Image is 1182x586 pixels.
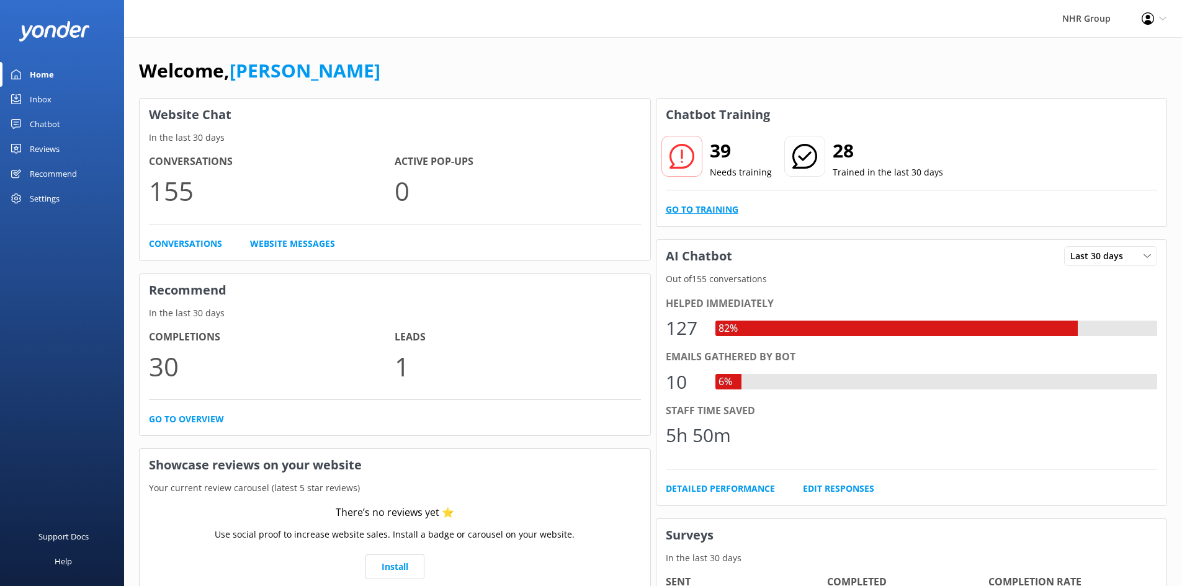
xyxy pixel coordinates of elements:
h4: Conversations [149,154,395,170]
a: Go to Training [666,203,738,216]
p: Your current review carousel (latest 5 star reviews) [140,481,650,495]
div: 10 [666,367,703,397]
h2: 28 [833,136,943,166]
p: 1 [395,345,640,387]
p: Trained in the last 30 days [833,166,943,179]
p: Out of 155 conversations [656,272,1167,286]
div: Support Docs [38,524,89,549]
div: 127 [666,313,703,343]
p: Use social proof to increase website sales. Install a badge or carousel on your website. [215,528,575,541]
p: In the last 30 days [656,551,1167,565]
h3: AI Chatbot [656,240,741,272]
a: Edit Responses [803,482,874,495]
div: Emails gathered by bot [666,349,1158,365]
div: Chatbot [30,112,60,136]
h4: Active Pop-ups [395,154,640,170]
h3: Chatbot Training [656,99,779,131]
h4: Completions [149,329,395,345]
p: 30 [149,345,395,387]
p: 155 [149,170,395,211]
a: Detailed Performance [666,482,775,495]
a: Go to overview [149,412,224,426]
h3: Website Chat [140,99,650,131]
div: 5h 50m [666,420,731,450]
span: Last 30 days [1070,249,1131,263]
div: 6% [715,374,735,390]
div: Staff time saved [666,403,1158,419]
div: Reviews [30,136,60,161]
div: 82% [715,321,741,337]
div: Helped immediately [666,296,1158,312]
h1: Welcome, [139,56,380,86]
p: 0 [395,170,640,211]
p: In the last 30 days [140,306,650,320]
div: Help [55,549,72,574]
h3: Surveys [656,519,1167,551]
p: Needs training [710,166,772,179]
img: yonder-white-logo.png [19,21,90,42]
a: Website Messages [250,237,335,251]
div: Inbox [30,87,51,112]
p: In the last 30 days [140,131,650,144]
div: Home [30,62,54,87]
h2: 39 [710,136,772,166]
div: Recommend [30,161,77,186]
h3: Recommend [140,274,650,306]
a: Install [365,554,424,579]
div: Settings [30,186,60,211]
a: [PERSON_NAME] [230,58,380,83]
h3: Showcase reviews on your website [140,449,650,481]
div: There’s no reviews yet ⭐ [336,505,454,521]
a: Conversations [149,237,222,251]
h4: Leads [395,329,640,345]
